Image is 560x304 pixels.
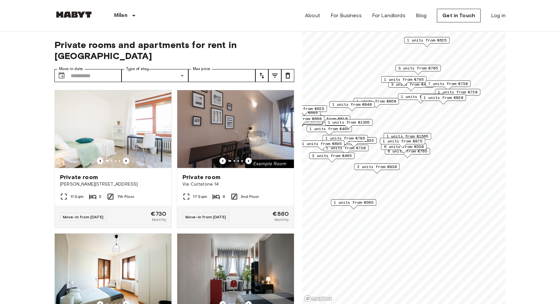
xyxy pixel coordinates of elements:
span: 5 [99,194,101,200]
div: Map marker [329,101,375,111]
span: €860 [273,211,289,217]
div: Map marker [325,119,373,129]
img: Marketing picture of unit IT-14-030-002-06H [177,90,294,168]
span: 1 units from €785 [325,135,365,141]
span: 1 units from €495 [309,126,349,132]
span: 1 units from €875 [383,138,422,144]
button: Previous image [219,158,226,164]
a: For Business [331,12,362,19]
div: Map marker [384,133,431,143]
span: Private room [182,173,220,181]
a: Marketing picture of unit IT-14-048-001-03HPrevious imagePrevious imagePrivate room[PERSON_NAME][... [54,90,172,228]
span: 1 units from €840 [332,102,372,107]
span: Via Curtatone 14 [182,181,289,188]
span: 17 Sqm [193,194,207,200]
p: Milan [114,12,127,19]
span: 2 units from €465 [312,153,352,159]
img: Habyt [54,11,93,18]
div: Map marker [354,164,400,174]
span: 1 units from €820 [424,95,463,101]
div: Map marker [395,65,441,75]
div: Map marker [404,37,449,47]
span: [PERSON_NAME][STREET_ADDRESS] [60,181,166,188]
span: 2 units from €830 [357,164,397,170]
div: Map marker [282,105,327,116]
span: 1 units from €720 [438,89,477,95]
div: Map marker [331,199,376,209]
a: Get in Touch [437,9,481,22]
span: Move-in from [DATE] [63,214,103,219]
button: Previous image [245,158,252,164]
button: tune [255,69,268,82]
div: Map marker [421,94,466,104]
span: 1 units from €770 [401,94,440,100]
span: 2nd Floor [241,194,259,200]
div: Map marker [309,152,355,163]
button: Previous image [123,158,129,164]
span: 3 units from €625 [285,106,324,112]
span: €730 [151,211,166,217]
span: 1 units from €850 [356,98,396,104]
span: 1 units from €695 [302,141,342,147]
button: tune [281,69,294,82]
span: 1 units from €565 [334,200,373,205]
span: 1 units from €1565 [387,133,428,139]
a: Log in [491,12,506,19]
a: Marketing picture of unit IT-14-030-002-06HPrevious imagePrevious imagePrivate roomVia Curtatone ... [177,90,294,228]
span: Monthly [274,217,289,223]
div: Map marker [323,145,368,155]
span: Private room [60,173,98,181]
span: 6 units from €765 [388,148,427,154]
a: For Landlords [372,12,405,19]
div: Map marker [435,89,480,99]
span: 2 units from €810 [308,116,347,122]
label: Move-in date [59,66,83,72]
span: 7th Floor [117,194,134,200]
div: Map marker [381,143,426,153]
a: Mapbox logo [304,295,332,302]
button: tune [268,69,281,82]
span: Private rooms and apartments for rent in [GEOGRAPHIC_DATA] [54,39,294,61]
span: 1 units from €795 [384,77,424,82]
span: Monthly [152,217,166,223]
img: Marketing picture of unit IT-14-048-001-03H [55,90,171,168]
span: Move-in from [DATE] [185,214,226,219]
div: Map marker [380,138,425,148]
a: Blog [416,12,427,19]
a: About [305,12,320,19]
span: 3 units from €835 [334,138,374,143]
div: Map marker [299,140,344,151]
div: Map marker [305,116,350,126]
span: 2 units from €660 [282,116,321,122]
button: Choose date [55,69,68,82]
div: Map marker [322,135,368,145]
span: 6 [223,194,225,200]
span: 3 units from €705 [398,65,438,71]
div: Map marker [307,126,352,136]
span: 7 units from €730 [428,81,468,87]
span: 1 units from €1355 [328,119,370,125]
span: 1 units from €625 [407,37,447,43]
span: 11 Sqm [70,194,84,200]
label: Max price [193,66,210,72]
div: Map marker [354,98,399,108]
div: Map marker [381,76,426,86]
div: Map marker [425,80,471,91]
label: Type of stay [126,66,149,72]
button: Previous image [97,158,103,164]
div: Map marker [398,93,443,103]
span: 1 units from €730 [326,145,366,151]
